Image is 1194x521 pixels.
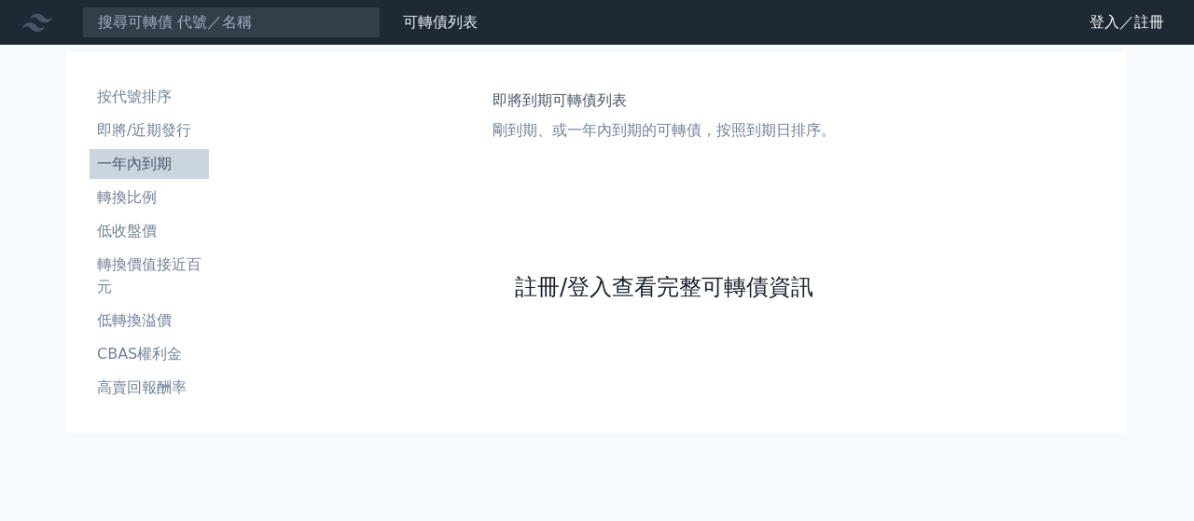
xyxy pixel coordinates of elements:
[90,343,209,365] li: CBAS權利金
[90,373,209,403] a: 高賣回報酬率
[82,7,381,38] input: 搜尋可轉債 代號／名稱
[515,272,813,302] a: 註冊/登入查看完整可轉債資訊
[90,216,209,246] a: 低收盤價
[90,309,209,332] li: 低轉換溢價
[90,116,209,145] a: 即將/近期發行
[90,153,209,175] li: 一年內到期
[90,186,209,209] li: 轉換比例
[90,220,209,242] li: 低收盤價
[90,149,209,179] a: 一年內到期
[1075,7,1179,37] a: 登入／註冊
[90,119,209,142] li: 即將/近期發行
[90,86,209,108] li: 按代號排序
[90,82,209,112] a: 按代號排序
[90,339,209,369] a: CBAS權利金
[493,119,836,142] p: 剛到期、或一年內到期的可轉債，按照到期日排序。
[403,13,478,31] a: 可轉債列表
[90,183,209,213] a: 轉換比例
[90,377,209,399] li: 高賣回報酬率
[90,250,209,302] a: 轉換價值接近百元
[493,89,836,112] h1: 即將到期可轉債列表
[90,254,209,298] li: 轉換價值接近百元
[90,306,209,336] a: 低轉換溢價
